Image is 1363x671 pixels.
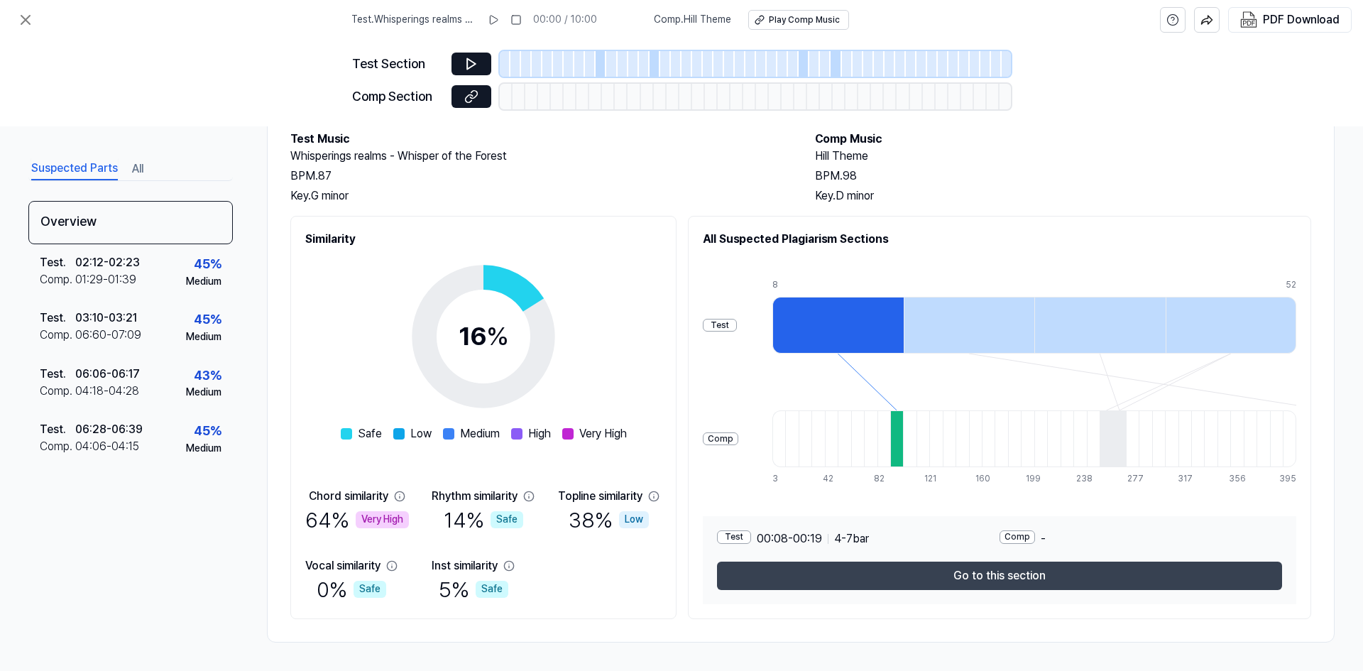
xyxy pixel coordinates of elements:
div: 0 % [317,574,386,604]
div: 38 % [569,505,649,535]
div: Comp . [40,271,75,288]
span: Comp . Hill Theme [654,13,731,27]
div: 43 % [194,366,221,386]
div: 82 [874,473,887,485]
div: 356 [1229,473,1242,485]
div: Play Comp Music [769,14,840,26]
span: Very High [579,425,627,442]
div: 03:10 - 03:21 [75,310,137,327]
div: Low [619,511,649,528]
div: Medium [186,386,221,400]
div: 3 [772,473,785,485]
div: Comp Section [352,87,443,107]
div: Safe [354,581,386,598]
button: help [1160,7,1186,33]
span: 4 - 7 bar [834,530,869,547]
div: 06:60 - 07:09 [75,327,141,344]
div: 52 [1286,279,1296,291]
button: All [132,158,143,180]
div: Test . [40,254,75,271]
div: 5 % [439,574,508,604]
div: Medium [186,442,221,456]
div: 02:12 - 02:23 [75,254,140,271]
div: 04:18 - 04:28 [75,383,139,400]
div: 395 [1279,473,1296,485]
button: Play Comp Music [748,10,849,30]
div: Medium [186,275,221,289]
div: 45 % [194,310,221,330]
img: PDF Download [1240,11,1257,28]
span: % [486,321,509,351]
div: 8 [772,279,904,291]
div: 16 [459,317,509,356]
span: Low [410,425,432,442]
button: PDF Download [1237,8,1342,32]
div: Test [703,319,737,332]
div: Safe [491,511,523,528]
div: Safe [476,581,508,598]
div: Comp . [40,327,75,344]
button: Go to this section [717,562,1282,590]
div: Test Section [352,54,443,75]
span: Safe [358,425,382,442]
div: 238 [1076,473,1089,485]
div: Key. D minor [815,187,1311,204]
span: Medium [460,425,500,442]
div: Test . [40,366,75,383]
h2: Hill Theme [815,148,1311,165]
div: 199 [1026,473,1039,485]
div: Comp . [40,383,75,400]
div: 01:29 - 01:39 [75,271,136,288]
img: share [1200,13,1213,26]
div: 277 [1127,473,1140,485]
div: BPM. 87 [290,168,787,185]
h2: Comp Music [815,131,1311,148]
span: 00:08 - 00:19 [757,530,822,547]
div: Comp [1000,530,1035,544]
span: Test . Whisperings realms - Whisper of the Forest [351,13,476,27]
div: 14 % [444,505,523,535]
div: Comp . [40,438,75,455]
div: Test . [40,421,75,438]
div: Inst similarity [432,557,498,574]
div: 45 % [194,254,221,275]
div: Medium [186,330,221,344]
div: 121 [924,473,937,485]
div: - [1000,530,1282,547]
div: Test [717,530,751,544]
div: 317 [1178,473,1190,485]
div: Overview [28,201,233,244]
div: 06:06 - 06:17 [75,366,140,383]
div: 06:28 - 06:39 [75,421,143,438]
h2: Similarity [305,231,662,248]
h2: Whisperings realms - Whisper of the Forest [290,148,787,165]
div: Chord similarity [309,488,388,505]
div: 00:00 / 10:00 [533,13,597,27]
div: 04:06 - 04:15 [75,438,139,455]
h2: All Suspected Plagiarism Sections [703,231,1296,248]
span: High [528,425,551,442]
div: Key. G minor [290,187,787,204]
div: BPM. 98 [815,168,1311,185]
button: Suspected Parts [31,158,118,180]
div: 45 % [194,421,221,442]
div: PDF Download [1263,11,1340,29]
div: Very High [356,511,409,528]
div: Comp [703,432,738,446]
div: 42 [823,473,836,485]
div: 160 [975,473,988,485]
h2: Test Music [290,131,787,148]
div: Topline similarity [558,488,642,505]
div: Vocal similarity [305,557,381,574]
svg: help [1166,13,1179,27]
div: Test . [40,310,75,327]
div: 64 % [305,505,409,535]
div: Rhythm similarity [432,488,518,505]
